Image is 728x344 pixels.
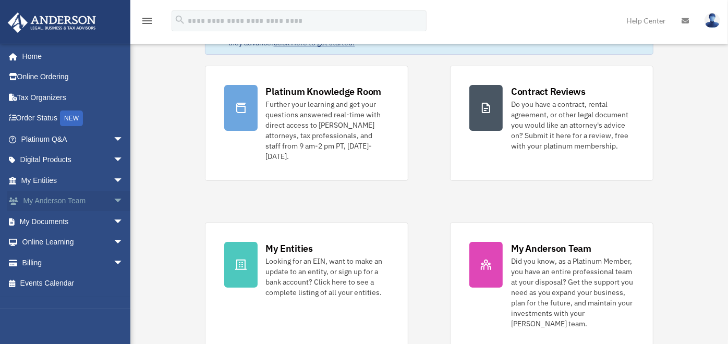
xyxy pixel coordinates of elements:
span: arrow_drop_down [113,232,134,253]
div: Platinum Knowledge Room [266,85,382,98]
a: Platinum Knowledge Room Further your learning and get your questions answered real-time with dire... [205,66,408,181]
div: Looking for an EIN, want to make an update to an entity, or sign up for a bank account? Click her... [266,256,389,298]
a: My Anderson Teamarrow_drop_down [7,191,139,212]
div: My Anderson Team [511,242,591,255]
a: Online Ordering [7,67,139,88]
a: Platinum Q&Aarrow_drop_down [7,129,139,150]
div: Contract Reviews [511,85,586,98]
span: arrow_drop_down [113,170,134,191]
a: Order StatusNEW [7,108,139,129]
i: search [174,14,186,26]
a: Events Calendar [7,273,139,294]
a: Home [7,46,134,67]
span: arrow_drop_down [113,211,134,232]
div: My Entities [266,242,313,255]
img: Anderson Advisors Platinum Portal [5,13,99,33]
a: Contract Reviews Do you have a contract, rental agreement, or other legal document you would like... [450,66,653,181]
div: Further your learning and get your questions answered real-time with direct access to [PERSON_NAM... [266,99,389,162]
div: NEW [60,110,83,126]
span: arrow_drop_down [113,150,134,171]
span: arrow_drop_down [113,252,134,274]
a: Billingarrow_drop_down [7,252,139,273]
a: Digital Productsarrow_drop_down [7,150,139,170]
span: arrow_drop_down [113,129,134,150]
img: User Pic [705,13,720,28]
span: arrow_drop_down [113,191,134,212]
a: menu [141,18,153,27]
div: Do you have a contract, rental agreement, or other legal document you would like an attorney's ad... [511,99,634,151]
a: My Documentsarrow_drop_down [7,211,139,232]
a: Online Learningarrow_drop_down [7,232,139,253]
i: menu [141,15,153,27]
a: Tax Organizers [7,87,139,108]
div: Did you know, as a Platinum Member, you have an entire professional team at your disposal? Get th... [511,256,634,329]
a: My Entitiesarrow_drop_down [7,170,139,191]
